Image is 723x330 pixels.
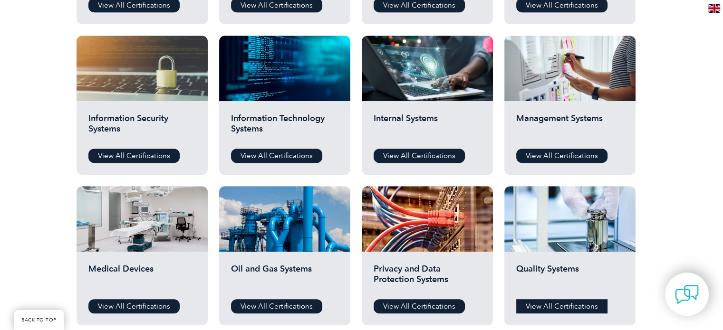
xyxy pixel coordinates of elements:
[14,310,64,330] a: BACK TO TOP
[708,4,720,13] img: en
[88,264,196,292] h2: Medical Devices
[374,149,465,163] a: View All Certifications
[516,149,607,163] a: View All Certifications
[88,299,180,313] a: View All Certifications
[516,113,624,141] h2: Management Systems
[88,113,196,141] h2: Information Security Systems
[374,113,481,141] h2: Internal Systems
[88,149,180,163] a: View All Certifications
[231,264,338,292] h2: Oil and Gas Systems
[374,299,465,313] a: View All Certifications
[516,299,607,313] a: View All Certifications
[231,299,322,313] a: View All Certifications
[231,149,322,163] a: View All Certifications
[374,264,481,292] h2: Privacy and Data Protection Systems
[516,264,624,292] h2: Quality Systems
[675,283,699,306] img: contact-chat.png
[231,113,338,141] h2: Information Technology Systems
